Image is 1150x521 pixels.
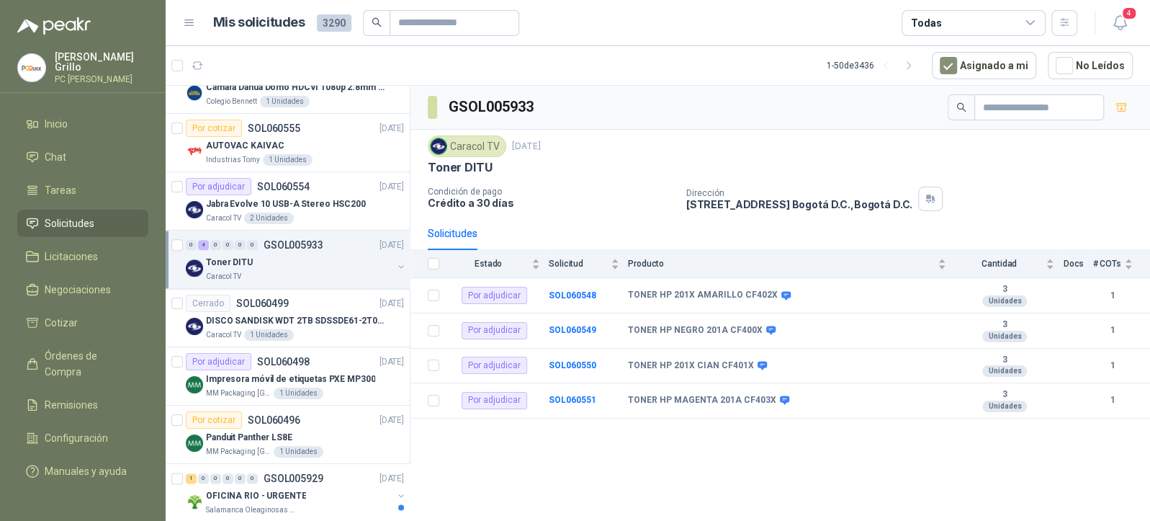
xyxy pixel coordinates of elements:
[45,116,68,132] span: Inicio
[186,493,203,510] img: Company Logo
[186,240,197,250] div: 0
[955,355,1054,366] b: 3
[186,473,197,484] div: 1
[372,17,382,27] span: search
[17,110,148,138] a: Inicio
[628,325,763,337] b: TONER HP NEGRO 201A CF400X
[210,240,221,250] div: 0
[449,96,536,118] h3: GSOL005933
[379,239,404,252] p: [DATE]
[235,473,246,484] div: 0
[379,472,404,486] p: [DATE]
[45,149,66,165] span: Chat
[55,52,148,72] p: [PERSON_NAME] Grillo
[257,182,310,192] p: SOL060554
[45,348,135,380] span: Órdenes de Compra
[428,160,492,175] p: Toner DITU
[45,249,98,264] span: Licitaciones
[17,17,91,35] img: Logo peakr
[186,295,230,312] div: Cerrado
[247,240,258,250] div: 0
[686,188,912,198] p: Dirección
[248,415,300,425] p: SOL060496
[206,197,366,211] p: Jabra Evolve 10 USB-A Stereo HSC200
[379,180,404,194] p: [DATE]
[628,395,776,406] b: TONER HP MAGENTA 201A CF403X
[17,243,148,270] a: Licitaciones
[206,504,297,516] p: Salamanca Oleaginosas SAS
[17,210,148,237] a: Solicitudes
[549,250,628,278] th: Solicitud
[186,84,203,102] img: Company Logo
[379,122,404,135] p: [DATE]
[18,54,45,81] img: Company Logo
[431,138,446,154] img: Company Logo
[45,463,127,479] span: Manuales y ayuda
[166,347,410,406] a: Por adjudicarSOL060498[DATE] Company LogoImpresora móvil de etiquetas PXE MP300MM Packaging [GEOG...
[1092,359,1133,373] b: 1
[1121,6,1137,20] span: 4
[932,52,1036,79] button: Asignado a mi
[55,75,148,84] p: PC [PERSON_NAME]
[17,276,148,303] a: Negociaciones
[235,240,246,250] div: 0
[206,431,292,445] p: Panduit Panther LS8E
[198,240,209,250] div: 4
[166,406,410,464] a: Por cotizarSOL060496[DATE] Company LogoPanduit Panther LS8EMM Packaging [GEOGRAPHIC_DATA]1 Unidades
[549,259,608,269] span: Solicitud
[17,391,148,419] a: Remisiones
[982,295,1027,307] div: Unidades
[45,182,76,198] span: Tareas
[955,284,1054,295] b: 3
[428,135,506,157] div: Caracol TV
[448,250,549,278] th: Estado
[210,473,221,484] div: 0
[448,259,529,269] span: Estado
[549,290,596,300] b: SOL060548
[186,143,203,160] img: Company Logo
[911,15,941,31] div: Todas
[206,154,260,166] p: Industrias Tomy
[628,290,778,301] b: TONER HP 201X AMARILLO CF402X
[1092,324,1133,337] b: 1
[955,259,1043,269] span: Cantidad
[462,287,527,304] div: Por adjudicar
[317,14,351,32] span: 3290
[628,259,935,269] span: Producto
[428,187,675,197] p: Condición de pago
[17,342,148,386] a: Órdenes de Compra
[17,309,148,337] a: Cotizar
[236,298,289,308] p: SOL060499
[17,424,148,452] a: Configuración
[206,489,306,503] p: OFICINA RIO - URGENTE
[549,325,596,335] b: SOL060549
[1048,52,1133,79] button: No Leídos
[206,446,271,458] p: MM Packaging [GEOGRAPHIC_DATA]
[247,473,258,484] div: 0
[1107,10,1133,36] button: 4
[512,140,541,153] p: [DATE]
[186,435,203,452] img: Company Logo
[186,120,242,137] div: Por cotizar
[206,314,385,328] p: DISCO SANDISK WDT 2TB SDSSDE61-2T00-G25
[686,198,912,210] p: [STREET_ADDRESS] Bogotá D.C. , Bogotá D.C.
[955,389,1054,401] b: 3
[264,473,323,484] p: GSOL005929
[956,102,966,112] span: search
[379,297,404,311] p: [DATE]
[955,319,1054,331] b: 3
[549,360,596,370] a: SOL060550
[379,414,404,427] p: [DATE]
[17,458,148,485] a: Manuales y ayuda
[982,365,1027,377] div: Unidades
[17,143,148,171] a: Chat
[1092,393,1133,407] b: 1
[549,395,596,405] a: SOL060551
[166,114,410,172] a: Por cotizarSOL060555[DATE] Company LogoAUTOVAC KAIVACIndustrias Tomy1 Unidades
[166,289,410,347] a: CerradoSOL060499[DATE] Company LogoDISCO SANDISK WDT 2TB SDSSDE61-2T00-G25Caracol TV1 Unidades
[955,250,1063,278] th: Cantidad
[45,430,108,446] span: Configuración
[982,331,1027,342] div: Unidades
